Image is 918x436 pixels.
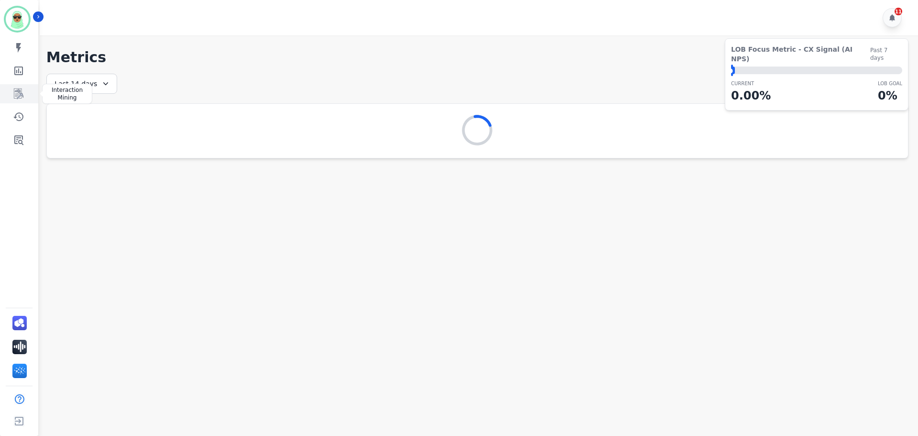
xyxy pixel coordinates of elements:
[731,80,771,87] p: CURRENT
[6,8,29,31] img: Bordered avatar
[731,67,735,74] div: ⬤
[878,80,902,87] p: LOB Goal
[878,87,902,104] p: 0 %
[46,49,908,66] h1: Metrics
[895,8,902,15] div: 11
[731,45,870,64] span: LOB Focus Metric - CX Signal (AI NPS)
[870,46,902,62] span: Past 7 days
[731,87,771,104] p: 0.00 %
[46,74,117,94] div: Last 14 days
